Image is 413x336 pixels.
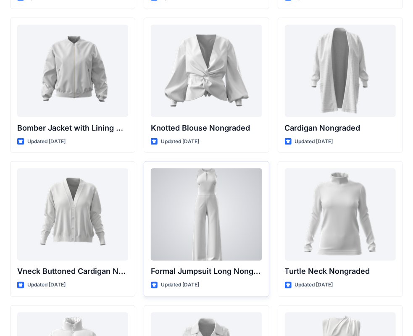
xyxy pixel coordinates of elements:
[151,25,262,117] a: Knotted Blouse Nongraded
[161,281,199,290] p: Updated [DATE]
[151,266,262,278] p: Formal Jumpsuit Long Nongraded
[17,266,128,278] p: Vneck Buttoned Cardigan Nongraded
[285,266,396,278] p: Turtle Neck Nongraded
[285,122,396,134] p: Cardigan Nongraded
[285,25,396,117] a: Cardigan Nongraded
[285,168,396,261] a: Turtle Neck Nongraded
[295,137,333,146] p: Updated [DATE]
[17,168,128,261] a: Vneck Buttoned Cardigan Nongraded
[151,122,262,134] p: Knotted Blouse Nongraded
[27,281,66,290] p: Updated [DATE]
[161,137,199,146] p: Updated [DATE]
[295,281,333,290] p: Updated [DATE]
[151,168,262,261] a: Formal Jumpsuit Long Nongraded
[17,122,128,134] p: Bomber Jacket with Lining Nongraded
[17,25,128,117] a: Bomber Jacket with Lining Nongraded
[27,137,66,146] p: Updated [DATE]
